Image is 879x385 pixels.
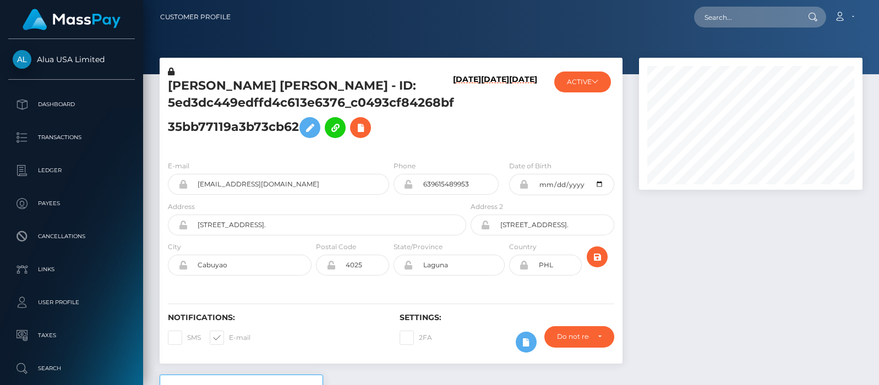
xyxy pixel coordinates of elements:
img: MassPay Logo [23,9,121,30]
label: City [168,242,181,252]
label: Address [168,202,195,212]
p: Search [13,360,130,377]
a: Links [8,256,135,283]
p: Links [13,261,130,278]
a: Dashboard [8,91,135,118]
p: Cancellations [13,228,130,245]
span: Alua USA Limited [8,54,135,64]
p: Payees [13,195,130,212]
label: State/Province [394,242,443,252]
h6: [DATE] [481,75,509,147]
a: Taxes [8,322,135,349]
img: Alua USA Limited [13,50,31,69]
h5: [PERSON_NAME] [PERSON_NAME] - ID: 5ed3dc449edffd4c613e6376_c0493cf84268bf35bb77119a3b73cb62 [168,78,460,144]
label: SMS [168,331,201,345]
label: E-mail [210,331,250,345]
p: Ledger [13,162,130,179]
p: Dashboard [13,96,130,113]
button: ACTIVE [554,71,611,92]
a: Transactions [8,124,135,151]
h6: [DATE] [509,75,537,147]
p: Taxes [13,327,130,344]
label: Date of Birth [509,161,552,171]
a: User Profile [8,289,135,316]
label: Postal Code [316,242,356,252]
a: Cancellations [8,223,135,250]
h6: Notifications: [168,313,383,322]
button: Do not require [544,326,615,347]
div: Do not require [557,332,589,341]
a: Payees [8,190,135,217]
a: Ledger [8,157,135,184]
p: Transactions [13,129,130,146]
label: Address 2 [471,202,503,212]
label: Country [509,242,537,252]
label: E-mail [168,161,189,171]
a: Search [8,355,135,382]
input: Search... [694,7,798,28]
p: User Profile [13,294,130,311]
h6: [DATE] [453,75,481,147]
label: 2FA [400,331,432,345]
h6: Settings: [400,313,615,322]
label: Phone [394,161,416,171]
a: Customer Profile [160,5,231,29]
